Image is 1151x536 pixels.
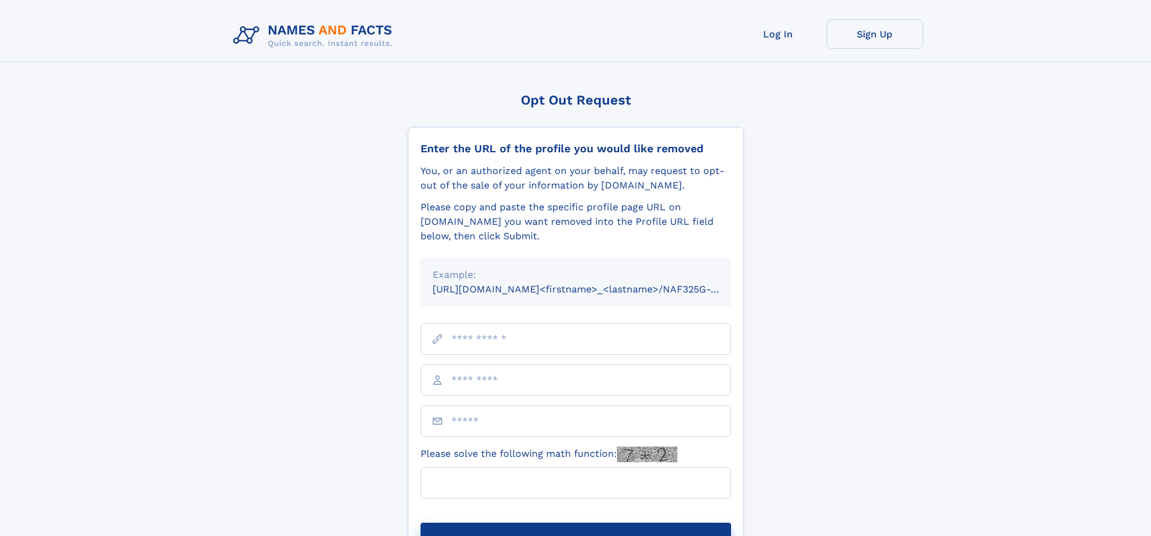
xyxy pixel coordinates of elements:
[730,19,827,49] a: Log In
[433,268,719,282] div: Example:
[408,92,744,108] div: Opt Out Request
[827,19,923,49] a: Sign Up
[421,142,731,155] div: Enter the URL of the profile you would like removed
[228,19,402,52] img: Logo Names and Facts
[421,447,677,462] label: Please solve the following math function:
[421,164,731,193] div: You, or an authorized agent on your behalf, may request to opt-out of the sale of your informatio...
[421,200,731,244] div: Please copy and paste the specific profile page URL on [DOMAIN_NAME] you want removed into the Pr...
[433,283,754,295] small: [URL][DOMAIN_NAME]<firstname>_<lastname>/NAF325G-xxxxxxxx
